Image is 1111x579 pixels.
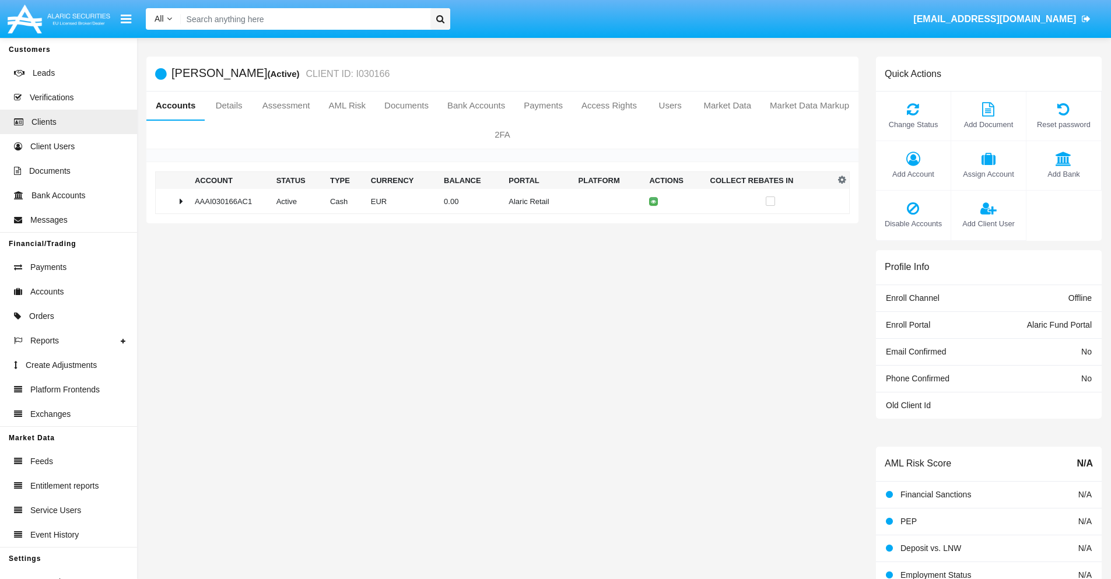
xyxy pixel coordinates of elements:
span: Add Account [882,169,945,180]
a: Details [205,92,253,120]
th: Status [272,172,325,190]
span: Exchanges [30,408,71,420]
span: Accounts [30,286,64,298]
span: Payments [30,261,66,273]
span: Financial Sanctions [900,490,971,499]
th: Collect Rebates In [706,172,835,190]
span: Assign Account [957,169,1020,180]
span: Bank Accounts [31,190,86,202]
span: [EMAIL_ADDRESS][DOMAIN_NAME] [913,14,1076,24]
a: All [146,13,181,25]
td: Alaric Retail [504,189,573,214]
span: Add Bank [1032,169,1095,180]
span: Messages [30,214,68,226]
span: N/A [1078,517,1092,526]
span: Alaric Fund Portal [1027,320,1092,329]
td: EUR [366,189,439,214]
a: [EMAIL_ADDRESS][DOMAIN_NAME] [908,3,1096,36]
a: Documents [375,92,438,120]
span: Feeds [30,455,53,468]
span: N/A [1078,490,1092,499]
span: Orders [29,310,54,322]
th: Account [190,172,272,190]
h6: Quick Actions [885,68,941,79]
span: Enroll Channel [886,293,940,303]
span: Create Adjustments [26,359,97,371]
td: Active [272,189,325,214]
a: Assessment [253,92,320,120]
span: Platform Frontends [30,384,100,396]
span: Clients [31,116,57,128]
a: Users [646,92,694,120]
span: N/A [1077,457,1093,471]
span: Event History [30,529,79,541]
span: Offline [1068,293,1092,303]
span: All [155,14,164,23]
span: Disable Accounts [882,218,945,229]
a: Accounts [146,92,205,120]
small: CLIENT ID: I030166 [303,69,390,79]
td: 0.00 [439,189,504,214]
span: Deposit vs. LNW [900,543,961,553]
a: 2FA [146,121,858,149]
th: Platform [574,172,645,190]
h5: [PERSON_NAME] [171,67,390,80]
span: Entitlement reports [30,480,99,492]
span: No [1081,347,1092,356]
span: Reports [30,335,59,347]
th: Type [325,172,366,190]
td: AAAI030166AC1 [190,189,272,214]
span: Old Client Id [886,401,931,410]
img: Logo image [6,2,112,36]
th: Currency [366,172,439,190]
a: Payments [514,92,572,120]
a: Market Data Markup [760,92,858,120]
h6: Profile Info [885,261,929,272]
a: Market Data [694,92,760,120]
span: Verifications [30,92,73,104]
span: Email Confirmed [886,347,946,356]
span: PEP [900,517,917,526]
span: No [1081,374,1092,383]
span: Add Document [957,119,1020,130]
h6: AML Risk Score [885,458,951,469]
span: Phone Confirmed [886,374,949,383]
a: Bank Accounts [438,92,514,120]
input: Search [181,8,426,30]
span: Add Client User [957,218,1020,229]
span: Service Users [30,504,81,517]
div: (Active) [267,67,303,80]
a: Access Rights [572,92,646,120]
span: Enroll Portal [886,320,930,329]
th: Portal [504,172,573,190]
th: Balance [439,172,504,190]
a: AML Risk [319,92,375,120]
span: Documents [29,165,71,177]
td: Cash [325,189,366,214]
th: Actions [644,172,705,190]
span: Client Users [30,141,75,153]
span: Change Status [882,119,945,130]
span: Reset password [1032,119,1095,130]
span: N/A [1078,543,1092,553]
span: Leads [33,67,55,79]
